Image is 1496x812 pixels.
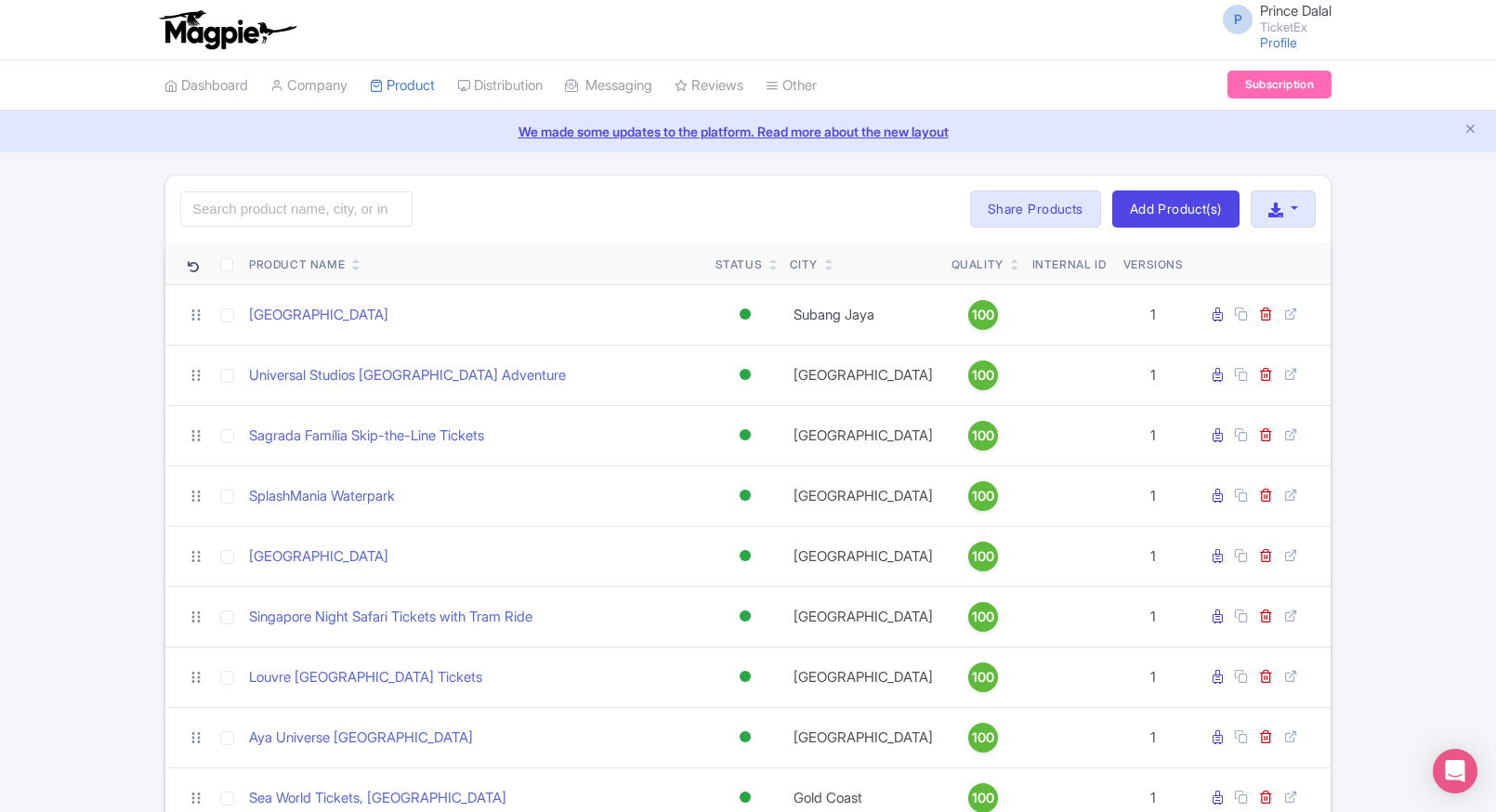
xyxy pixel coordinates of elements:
[972,546,994,567] span: 100
[1022,242,1116,285] th: Internal ID
[1150,306,1156,323] span: 1
[951,662,1015,692] a: 100
[972,607,994,627] span: 100
[1260,2,1332,20] span: Prince Dalal
[1433,749,1477,793] div: Open Intercom Messenger
[782,405,944,465] td: [GEOGRAPHIC_DATA]
[782,586,944,647] td: [GEOGRAPHIC_DATA]
[736,301,755,328] div: Active
[249,365,566,386] a: Universal Studios [GEOGRAPHIC_DATA] Adventure
[951,360,1015,390] a: 100
[715,256,763,273] div: Status
[1116,242,1191,285] th: Versions
[1150,608,1156,625] span: 1
[1150,426,1156,444] span: 1
[736,482,755,509] div: Active
[782,284,944,345] td: Subang Jaya
[951,723,1015,753] a: 100
[1227,71,1332,98] a: Subscription
[790,256,818,273] div: City
[782,526,944,586] td: [GEOGRAPHIC_DATA]
[1463,120,1477,141] button: Close announcement
[782,345,944,405] td: [GEOGRAPHIC_DATA]
[951,256,1004,273] div: Quality
[951,300,1015,330] a: 100
[736,784,755,811] div: Active
[675,60,743,111] a: Reviews
[736,422,755,449] div: Active
[736,543,755,570] div: Active
[951,421,1015,451] a: 100
[766,60,817,111] a: Other
[370,60,435,111] a: Product
[249,256,345,273] div: Product Name
[180,191,413,227] input: Search product name, city, or interal id
[249,546,388,568] a: [GEOGRAPHIC_DATA]
[249,426,484,447] a: Sagrada Família Skip-the-Line Tickets
[972,667,994,688] span: 100
[951,542,1015,571] a: 100
[970,190,1101,228] a: Share Products
[1112,190,1240,228] a: Add Product(s)
[972,788,994,808] span: 100
[972,727,994,748] span: 100
[1260,34,1297,50] a: Profile
[972,426,994,446] span: 100
[782,647,944,707] td: [GEOGRAPHIC_DATA]
[565,60,652,111] a: Messaging
[1212,4,1332,33] a: P Prince Dalal TicketEx
[249,667,482,688] a: Louvre [GEOGRAPHIC_DATA] Tickets
[155,9,299,50] img: logo-ab69f6fb50320c5b225c76a69d11143b.png
[972,486,994,506] span: 100
[1260,21,1332,33] small: TicketEx
[736,663,755,690] div: Active
[249,727,473,749] a: Aya Universe [GEOGRAPHIC_DATA]
[951,481,1015,511] a: 100
[249,788,506,809] a: Sea World Tickets, [GEOGRAPHIC_DATA]
[1150,547,1156,565] span: 1
[972,305,994,325] span: 100
[1150,366,1156,384] span: 1
[249,486,395,507] a: SplashMania Waterpark
[951,602,1015,632] a: 100
[972,365,994,386] span: 100
[1223,5,1253,34] span: P
[1150,728,1156,746] span: 1
[736,724,755,751] div: Active
[736,603,755,630] div: Active
[1150,487,1156,504] span: 1
[1150,789,1156,806] span: 1
[782,707,944,767] td: [GEOGRAPHIC_DATA]
[457,60,543,111] a: Distribution
[11,122,1485,141] a: We made some updates to the platform. Read more about the new layout
[270,60,348,111] a: Company
[736,361,755,388] div: Active
[1150,668,1156,686] span: 1
[249,305,388,326] a: [GEOGRAPHIC_DATA]
[249,607,532,628] a: Singapore Night Safari Tickets with Tram Ride
[782,465,944,526] td: [GEOGRAPHIC_DATA]
[164,60,248,111] a: Dashboard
